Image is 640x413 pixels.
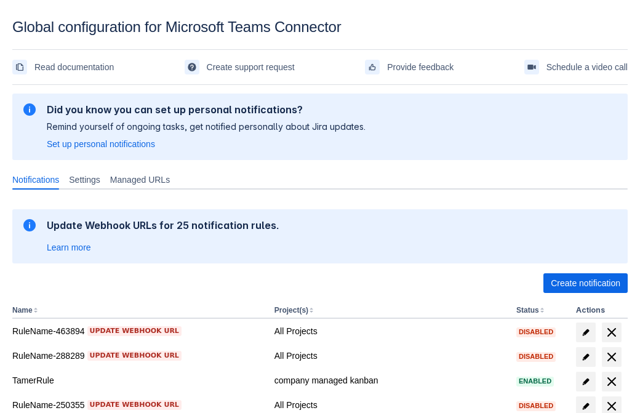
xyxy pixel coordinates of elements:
[365,57,454,77] a: Provide feedback
[516,378,554,385] span: Enabled
[367,62,377,72] span: feedback
[274,374,506,387] div: company managed kanban
[543,273,628,293] button: Create notification
[90,326,179,336] span: Update webhook URL
[207,57,295,77] span: Create support request
[15,62,25,72] span: documentation
[12,374,265,387] div: TamerRule
[110,174,170,186] span: Managed URLs
[12,57,114,77] a: Read documentation
[47,241,91,254] a: Learn more
[516,306,539,315] button: Status
[527,62,537,72] span: videoCall
[187,62,197,72] span: support
[12,18,628,36] div: Global configuration for Microsoft Teams Connector
[12,350,265,362] div: RuleName-288289
[12,399,265,411] div: RuleName-250355
[516,329,556,335] span: Disabled
[604,374,619,389] span: delete
[274,325,506,337] div: All Projects
[69,174,100,186] span: Settings
[47,103,366,116] h2: Did you know you can set up personal notifications?
[185,57,295,77] a: Create support request
[581,352,591,362] span: edit
[22,218,37,233] span: information
[551,273,620,293] span: Create notification
[90,400,179,410] span: Update webhook URL
[604,325,619,340] span: delete
[22,102,37,117] span: information
[12,325,265,337] div: RuleName-463894
[581,377,591,387] span: edit
[387,57,454,77] span: Provide feedback
[516,353,556,360] span: Disabled
[12,306,33,315] button: Name
[524,57,628,77] a: Schedule a video call
[604,350,619,364] span: delete
[581,327,591,337] span: edit
[34,57,114,77] span: Read documentation
[47,219,279,231] h2: Update Webhook URLs for 25 notification rules.
[274,399,506,411] div: All Projects
[546,57,628,77] span: Schedule a video call
[581,401,591,411] span: edit
[516,403,556,409] span: Disabled
[571,303,628,319] th: Actions
[274,306,308,315] button: Project(s)
[47,138,155,150] a: Set up personal notifications
[274,350,506,362] div: All Projects
[47,121,366,133] p: Remind yourself of ongoing tasks, get notified personally about Jira updates.
[90,351,179,361] span: Update webhook URL
[12,174,59,186] span: Notifications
